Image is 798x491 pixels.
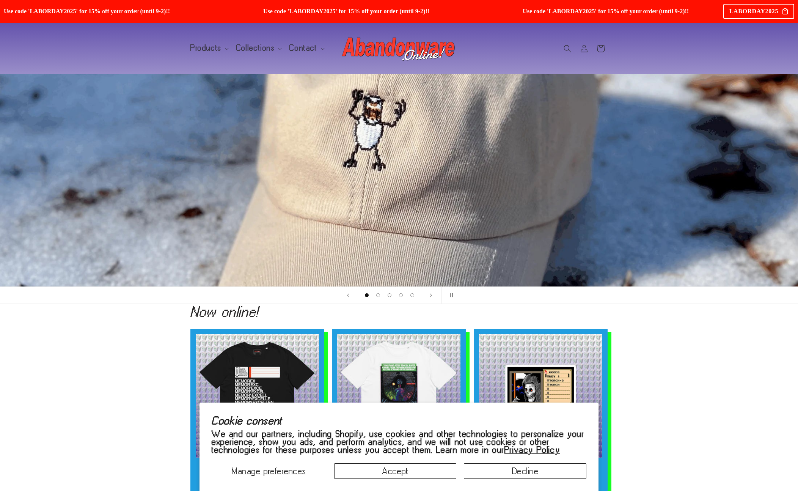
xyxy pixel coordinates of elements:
[334,463,457,479] button: Accept
[464,463,586,479] button: Decline
[339,30,459,66] a: Abandonware
[342,33,456,64] img: Abandonware
[407,290,418,301] button: Load slide 5 of 5
[190,305,608,318] h2: Now online!
[3,8,253,15] span: Use code 'LABORDAY2025' for 15% off your order (until 9-2)!!
[236,45,275,52] span: Collections
[186,40,232,56] summary: Products
[361,290,372,301] button: Load slide 1 of 5
[522,8,772,15] span: Use code 'LABORDAY2025' for 15% off your order (until 9-2)!!
[723,4,794,19] div: LABORDAY2025
[340,287,357,304] button: Previous slide
[190,45,221,52] span: Products
[212,415,586,426] h2: Cookie consent
[372,290,384,301] button: Load slide 2 of 5
[285,40,327,56] summary: Contact
[263,8,512,15] span: Use code 'LABORDAY2025' for 15% off your order (until 9-2)!!
[212,463,327,479] button: Manage preferences
[232,466,306,476] span: Manage preferences
[212,430,586,453] p: We and our partners, including Shopify, use cookies and other technologies to personalize your ex...
[384,290,395,301] button: Load slide 3 of 5
[232,40,285,56] summary: Collections
[289,45,317,52] span: Contact
[559,40,576,57] summary: Search
[423,287,439,304] button: Next slide
[395,290,407,301] button: Load slide 4 of 5
[504,445,560,455] a: Privacy Policy
[441,287,458,304] button: Pause slideshow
